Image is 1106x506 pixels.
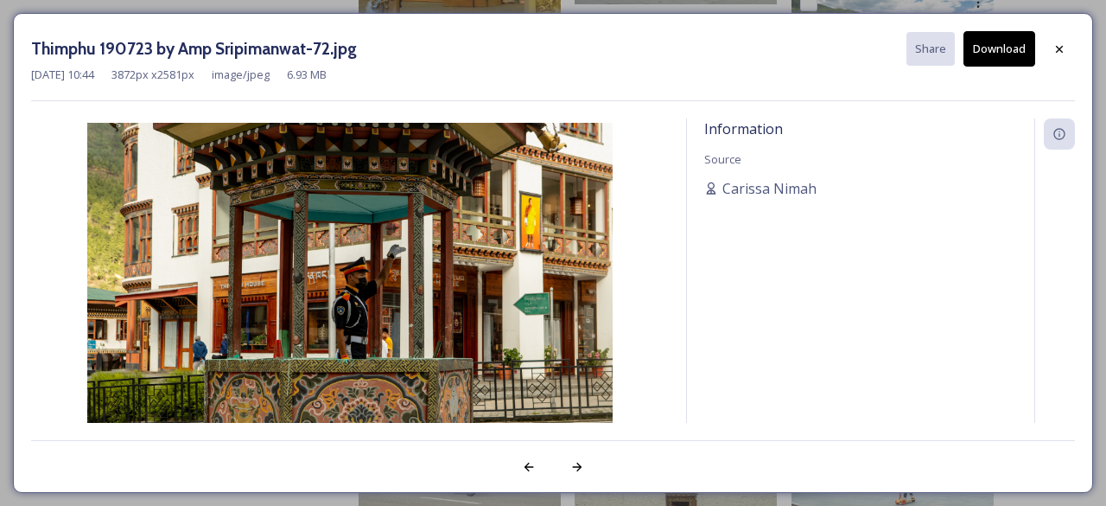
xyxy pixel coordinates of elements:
span: [DATE] 10:44 [31,67,94,83]
span: image/jpeg [212,67,270,83]
span: Source [704,151,741,167]
span: Information [704,119,783,138]
span: 6.93 MB [287,67,327,83]
h3: Thimphu 190723 by Amp Sripimanwat-72.jpg [31,36,357,61]
button: Download [963,31,1035,67]
button: Share [906,32,955,66]
span: 3872 px x 2581 px [111,67,194,83]
img: Thimphu%20190723%20by%20Amp%20Sripimanwat-72.jpg [31,123,669,473]
span: Carissa Nimah [722,178,817,199]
